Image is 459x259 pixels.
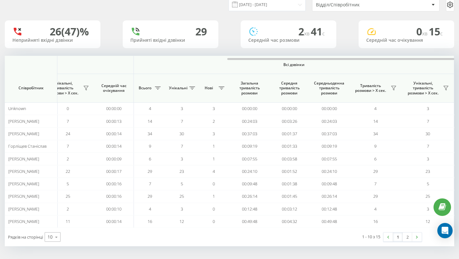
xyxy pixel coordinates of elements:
span: 15 [429,25,443,38]
span: 11 [66,218,70,224]
div: Середній час очікування [366,38,447,43]
span: 9 [374,143,376,149]
td: 00:01:33 [269,140,309,152]
span: 7 [67,143,69,149]
span: [PERSON_NAME] [8,131,39,137]
td: 00:09:48 [229,178,269,190]
td: 00:03:26 [269,115,309,127]
span: 12 [179,218,184,224]
span: Середня тривалість розмови [274,81,304,96]
span: Нові [201,85,217,91]
span: 34 [148,131,152,137]
span: 9 [149,143,151,149]
td: 00:04:32 [269,215,309,228]
span: Співробітник [10,85,52,91]
span: 7 [67,118,69,124]
span: 6 [149,156,151,162]
span: [PERSON_NAME] [8,118,39,124]
td: 00:01:45 [269,190,309,203]
span: 0 [213,218,215,224]
td: 00:00:16 [94,190,134,203]
div: Open Intercom Messenger [437,223,453,238]
span: 0 [67,106,69,111]
span: 7 [427,118,429,124]
td: 00:00:17 [94,165,134,178]
td: 00:09:19 [229,140,269,152]
span: 7 [427,143,429,149]
span: 24 [66,131,70,137]
a: 1 [393,233,403,241]
span: 1 [213,156,215,162]
td: 00:03:12 [269,203,309,215]
span: 16 [148,218,152,224]
span: 0 [213,206,215,212]
span: [PERSON_NAME] [8,181,39,187]
div: Неприйняті вхідні дзвінки [12,38,93,43]
span: 41 [311,25,325,38]
span: Унікальні [169,85,187,91]
td: 00:01:38 [269,178,309,190]
span: 29 [373,168,378,174]
td: 00:07:55 [309,152,349,165]
span: Тривалість розмови > Х сек. [352,83,389,93]
span: Унікальні, тривалість розмови > Х сек. [405,81,441,96]
span: 3 [213,106,215,111]
td: 00:49:48 [309,215,349,228]
td: 00:00:00 [94,102,134,115]
span: 4 [213,168,215,174]
td: 00:01:37 [269,128,309,140]
td: 00:00:14 [94,215,134,228]
span: 34 [373,131,378,137]
td: 00:09:48 [309,178,349,190]
span: 12 [426,218,430,224]
span: 23 [179,168,184,174]
span: [PERSON_NAME] [8,193,39,199]
span: 1 [213,143,215,149]
td: 00:09:19 [309,140,349,152]
span: 0 [213,181,215,187]
td: 00:37:03 [309,128,349,140]
span: Всі дзвінки [153,62,435,67]
td: 00:26:14 [309,190,349,203]
span: хв [304,30,311,37]
span: 2 [67,156,69,162]
span: 23 [426,168,430,174]
span: Середній час очікування [99,83,129,93]
div: Прийняті вхідні дзвінки [130,38,211,43]
td: 00:01:52 [269,165,309,178]
td: 00:00:09 [94,152,134,165]
span: 4 [374,106,376,111]
span: 29 [148,193,152,199]
td: 00:00:00 [269,102,309,115]
span: 3 [181,106,183,111]
span: 3 [181,156,183,162]
td: 00:00:16 [94,178,134,190]
span: 25 [426,193,430,199]
span: 29 [148,168,152,174]
span: 7 [181,143,183,149]
span: 4 [149,206,151,212]
span: 14 [373,118,378,124]
a: 2 [403,233,412,241]
span: 30 [426,131,430,137]
span: 3 [181,206,183,212]
div: 10 [47,234,53,240]
div: 1 - 10 з 15 [362,233,380,240]
span: c [322,30,325,37]
td: 00:24:03 [229,115,269,127]
span: [PERSON_NAME] [8,206,39,212]
span: 7 [374,181,376,187]
div: 26 (47)% [50,26,89,38]
div: Відділ/Співробітник [316,2,392,8]
span: 16 [373,218,378,224]
span: c [440,30,443,37]
span: [PERSON_NAME] [8,218,39,224]
td: 00:24:10 [309,165,349,178]
span: 3 [427,106,429,111]
span: 2 [67,206,69,212]
span: 29 [373,193,378,199]
td: 00:49:48 [229,215,269,228]
span: 2 [298,25,311,38]
div: 29 [195,26,207,38]
td: 00:12:48 [229,203,269,215]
